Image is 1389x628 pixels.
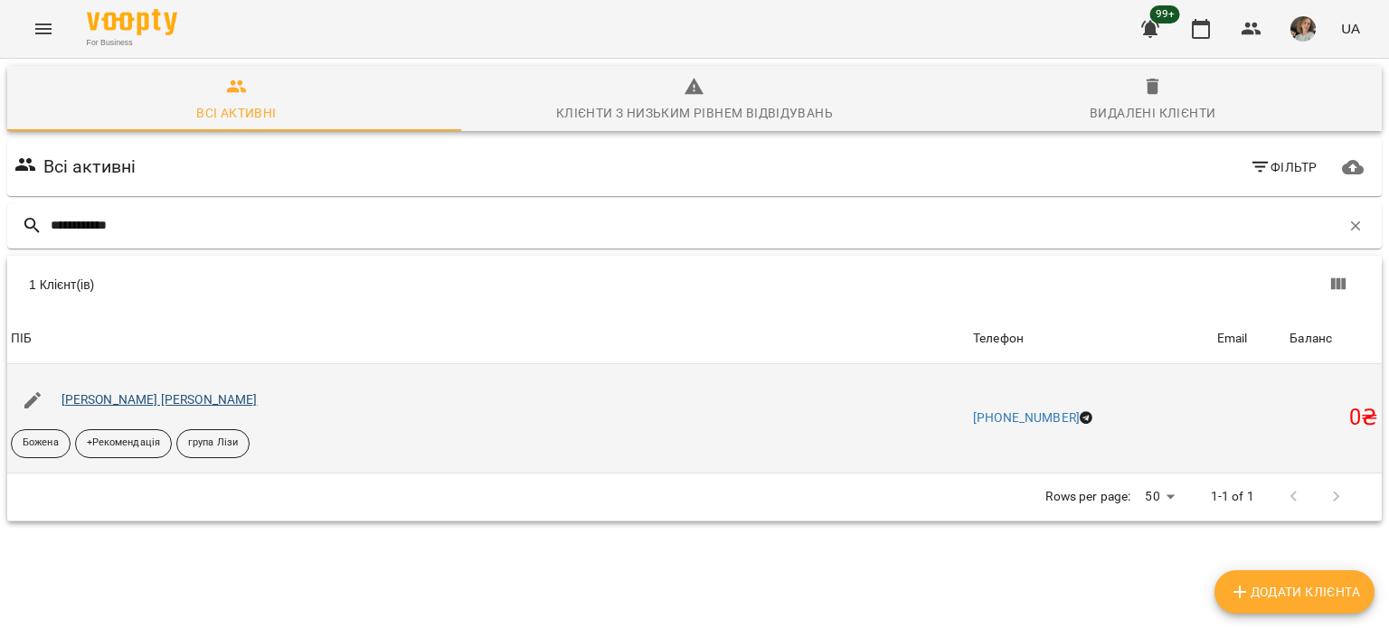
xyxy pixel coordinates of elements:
[87,9,177,35] img: Voopty Logo
[1150,5,1180,23] span: 99+
[1341,19,1360,38] span: UA
[1243,151,1325,183] button: Фільтр
[75,429,172,458] div: +Рекомендація
[7,256,1382,314] div: Table Toolbar
[23,436,59,451] p: Божена
[1334,12,1367,45] button: UA
[1045,488,1130,506] p: Rows per page:
[1250,156,1318,178] span: Фільтр
[188,436,238,451] p: група Лізи
[1317,263,1360,306] button: Вигляд колонок
[1214,570,1375,614] button: Додати клієнта
[11,328,966,350] span: ПІБ
[87,37,177,49] span: For Business
[11,328,32,350] div: Sort
[11,328,32,350] div: ПІБ
[556,102,833,124] div: Клієнти з низьким рівнем відвідувань
[1217,328,1282,350] span: Email
[43,153,137,181] h6: Всі активні
[973,328,1024,350] div: Телефон
[196,102,276,124] div: Всі активні
[1290,328,1332,350] div: Баланс
[61,392,258,407] a: [PERSON_NAME] [PERSON_NAME]
[11,429,71,458] div: Божена
[87,436,160,451] p: +Рекомендація
[22,7,65,51] button: Menu
[973,328,1210,350] span: Телефон
[1217,328,1248,350] div: Sort
[973,328,1024,350] div: Sort
[1229,581,1360,603] span: Додати клієнта
[973,410,1080,425] a: [PHONE_NUMBER]
[1290,404,1378,432] h5: 0 ₴
[1290,16,1316,42] img: 32c0240b4d36dd2a5551494be5772e58.jpg
[29,276,705,294] div: 1 Клієнт(ів)
[1138,483,1181,510] div: 50
[1290,328,1378,350] span: Баланс
[1290,328,1332,350] div: Sort
[1217,328,1248,350] div: Email
[1090,102,1215,124] div: Видалені клієнти
[1211,488,1254,506] p: 1-1 of 1
[176,429,250,458] div: група Лізи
